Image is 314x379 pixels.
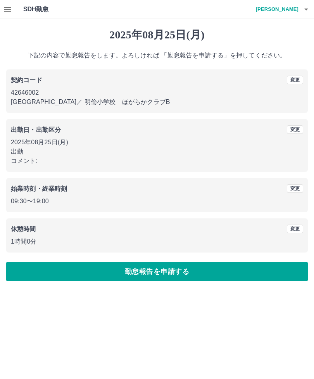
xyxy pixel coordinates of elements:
button: 変更 [287,125,303,134]
button: 変更 [287,225,303,233]
p: 1時間0分 [11,237,303,246]
b: 休憩時間 [11,226,36,232]
p: [GEOGRAPHIC_DATA] ／ 明倫小学校 ほがらかクラブB [11,97,303,107]
p: 2025年08月25日(月) [11,138,303,147]
b: 契約コード [11,77,42,83]
p: 下記の内容で勤怠報告をします。よろしければ 「勤怠報告を申請する」を押してください。 [6,51,308,60]
h1: 2025年08月25日(月) [6,28,308,42]
b: 出勤日・出勤区分 [11,126,61,133]
p: 42646002 [11,88,303,97]
p: 出勤 [11,147,303,156]
p: コメント: [11,156,303,166]
p: 09:30 〜 19:00 [11,197,303,206]
button: 変更 [287,76,303,84]
b: 始業時刻・終業時刻 [11,185,67,192]
button: 勤怠報告を申請する [6,262,308,281]
button: 変更 [287,184,303,193]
